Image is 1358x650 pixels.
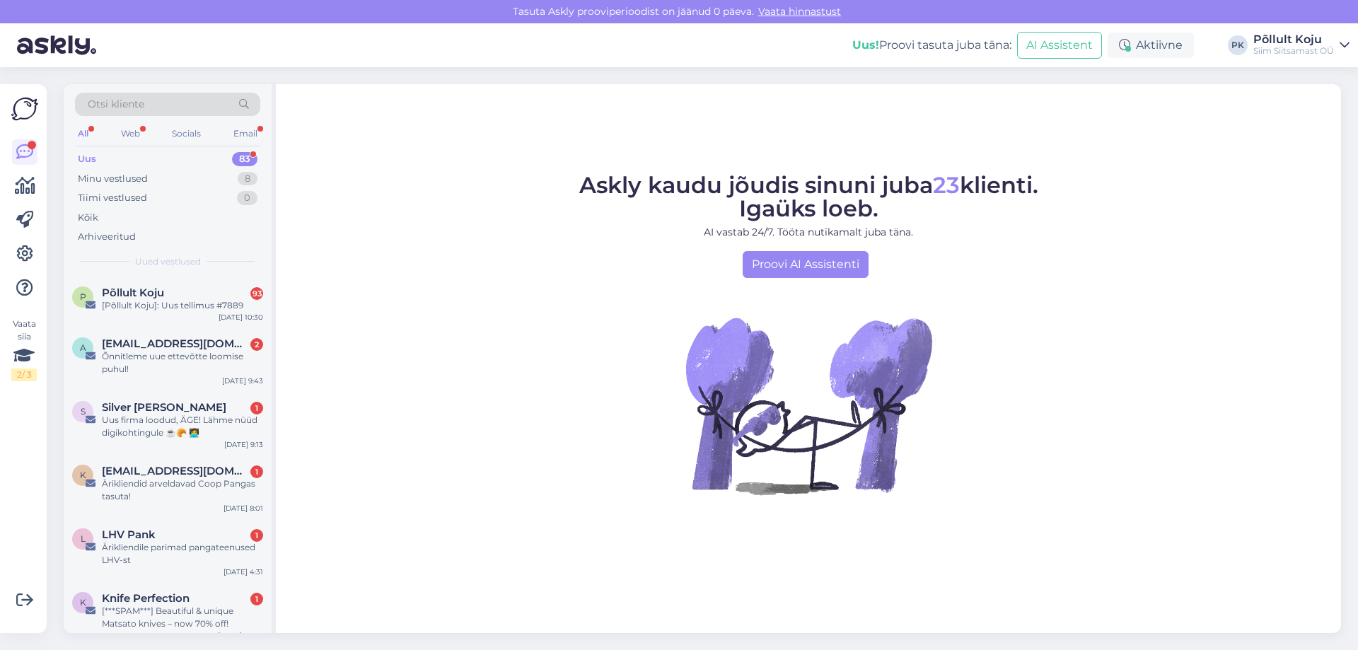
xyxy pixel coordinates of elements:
div: Kõik [78,211,98,225]
div: 1 [250,529,263,542]
a: Proovi AI Assistenti [743,251,869,278]
span: Uued vestlused [135,255,201,268]
span: Põllult Koju [102,286,164,299]
div: Email [231,124,260,143]
div: 93 [250,287,263,300]
span: Silver Kolde [102,401,226,414]
div: Uus [78,152,96,166]
div: Vaata siia [11,318,37,381]
span: L [81,533,86,544]
span: klienditugi@cooppank.ee [102,465,249,477]
div: PK [1228,35,1248,55]
span: ariklient@swedbank.ee [102,337,249,350]
button: AI Assistent [1017,32,1102,59]
div: 83 [232,152,257,166]
span: 23 [933,171,960,199]
div: 1 [250,593,263,605]
div: Uus firma loodud, ÄGE! Lähme nüüd digikohtingule ☕️🥐 🧑‍💻 [102,414,263,439]
div: Siim Siitsamast OÜ [1253,45,1334,57]
span: S [81,406,86,417]
span: P [80,291,86,302]
div: 1 [250,465,263,478]
div: Ärikliendile parimad pangateenused LHV-st [102,541,263,567]
div: All [75,124,91,143]
img: No Chat active [681,278,936,533]
div: 1 [250,402,263,414]
div: [DATE] 22:49 [218,630,263,641]
div: [DATE] 9:43 [222,376,263,386]
b: Uus! [852,38,879,52]
div: Põllult Koju [1253,34,1334,45]
div: [***SPAM***] Beautiful & unique Matsato knives – now 70% off! [102,605,263,630]
div: Aktiivne [1108,33,1194,58]
div: Proovi tasuta juba täna: [852,37,1011,54]
div: Arhiveeritud [78,230,136,244]
a: Vaata hinnastust [754,5,845,18]
span: Knife Perfection [102,592,190,605]
div: Ärikliendid arveldavad Coop Pangas tasuta! [102,477,263,503]
div: [DATE] 10:30 [219,312,263,323]
div: Web [118,124,143,143]
div: 0 [237,191,257,205]
p: AI vastab 24/7. Tööta nutikamalt juba täna. [579,225,1038,240]
div: Tiimi vestlused [78,191,147,205]
span: Askly kaudu jõudis sinuni juba klienti. Igaüks loeb. [579,171,1038,222]
div: [DATE] 9:13 [224,439,263,450]
img: Askly Logo [11,95,38,122]
div: Socials [169,124,204,143]
div: [DATE] 4:31 [224,567,263,577]
div: Minu vestlused [78,172,148,186]
a: Põllult KojuSiim Siitsamast OÜ [1253,34,1350,57]
div: Õnnitleme uue ettevõtte loomise puhul! [102,350,263,376]
div: 8 [238,172,257,186]
div: [Põllult Koju]: Uus tellimus #7889 [102,299,263,312]
span: Otsi kliente [88,97,144,112]
div: [DATE] 8:01 [224,503,263,513]
span: k [80,470,86,480]
span: K [80,597,86,608]
span: LHV Pank [102,528,156,541]
div: 2 [250,338,263,351]
span: a [80,342,86,353]
div: 2 / 3 [11,368,37,381]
